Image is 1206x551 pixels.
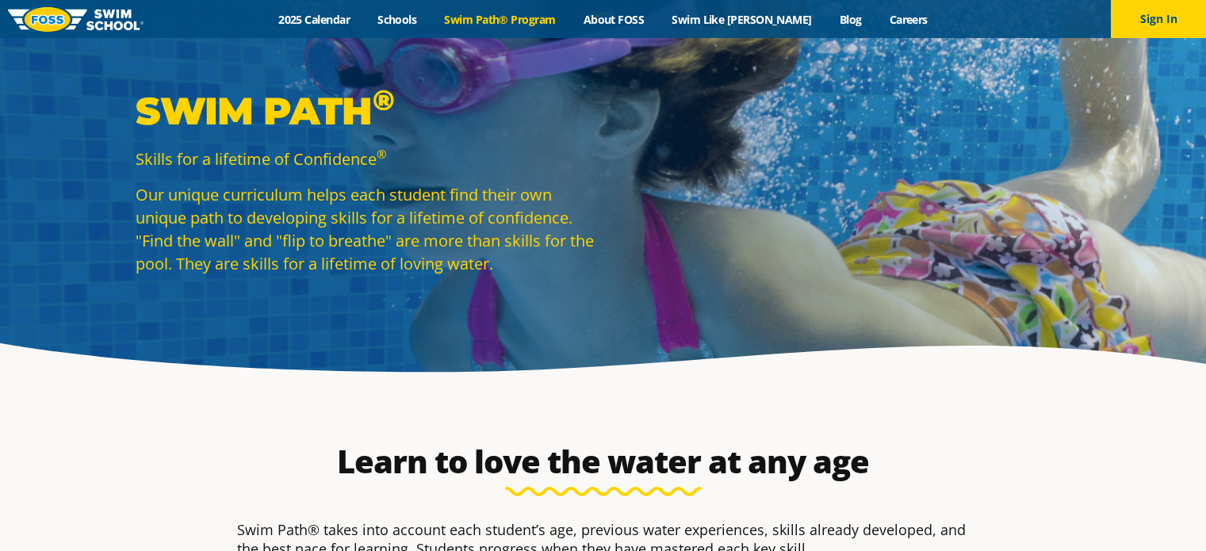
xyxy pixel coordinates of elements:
p: Our unique curriculum helps each student find their own unique path to developing skills for a li... [136,183,595,275]
sup: ® [373,82,394,117]
p: Swim Path [136,87,595,135]
a: 2025 Calendar [265,12,364,27]
a: Swim Like [PERSON_NAME] [658,12,826,27]
sup: ® [377,146,386,162]
a: About FOSS [569,12,658,27]
a: Swim Path® Program [431,12,569,27]
p: Skills for a lifetime of Confidence [136,147,595,170]
a: Blog [825,12,875,27]
a: Schools [364,12,431,27]
a: Careers [875,12,941,27]
h2: Learn to love the water at any age [229,442,978,480]
img: FOSS Swim School Logo [8,7,144,32]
